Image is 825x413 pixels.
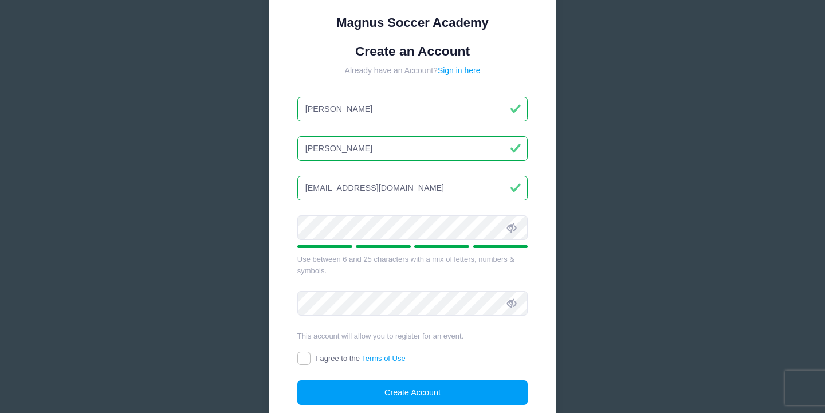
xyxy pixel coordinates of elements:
[297,13,528,32] div: Magnus Soccer Academy
[438,66,481,75] a: Sign in here
[297,380,528,405] button: Create Account
[297,65,528,77] div: Already have an Account?
[297,331,528,342] div: This account will allow you to register for an event.
[297,44,528,59] h1: Create an Account
[362,354,406,363] a: Terms of Use
[316,354,405,363] span: I agree to the
[297,176,528,200] input: Email
[297,136,528,161] input: Last Name
[297,97,528,121] input: First Name
[297,352,311,365] input: I agree to theTerms of Use
[297,254,528,276] div: Use between 6 and 25 characters with a mix of letters, numbers & symbols.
